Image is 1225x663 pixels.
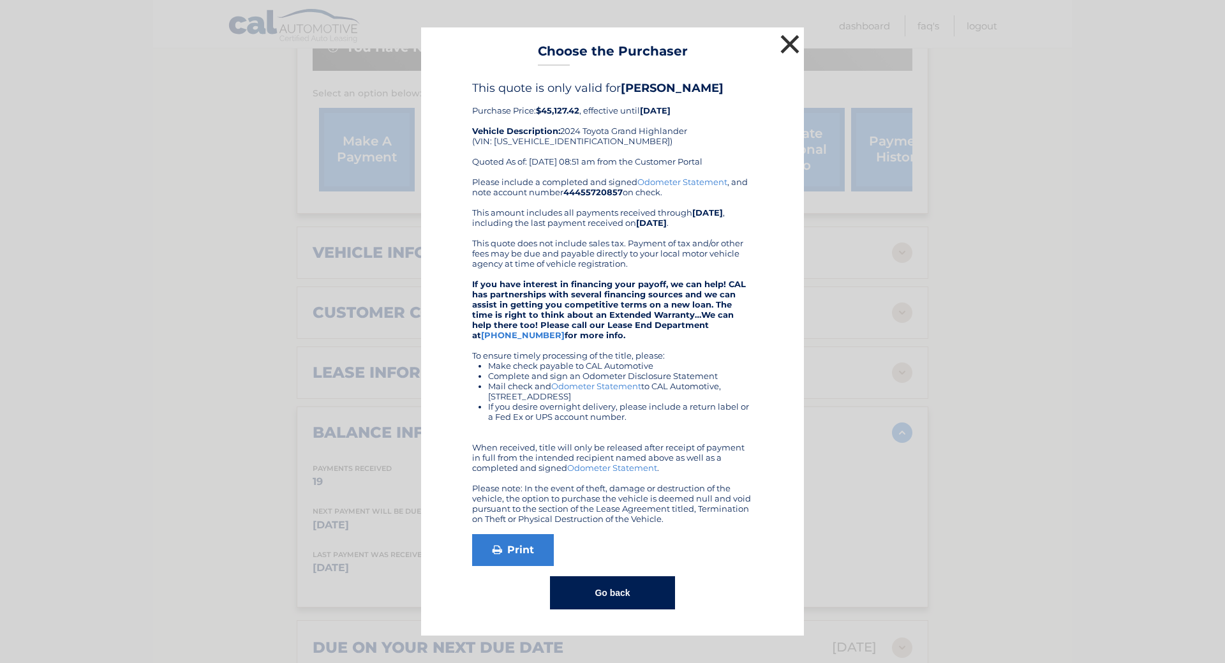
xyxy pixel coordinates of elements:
[481,330,565,340] a: [PHONE_NUMBER]
[538,43,688,66] h3: Choose the Purchaser
[488,371,753,381] li: Complete and sign an Odometer Disclosure Statement
[472,279,746,340] strong: If you have interest in financing your payoff, we can help! CAL has partnerships with several fin...
[488,361,753,371] li: Make check payable to CAL Automotive
[551,381,641,391] a: Odometer Statement
[637,177,727,187] a: Odometer Statement
[472,81,753,95] h4: This quote is only valid for
[472,177,753,524] div: Please include a completed and signed , and note account number on check. This amount includes al...
[640,105,671,115] b: [DATE]
[488,381,753,401] li: Mail check and to CAL Automotive, [STREET_ADDRESS]
[636,218,667,228] b: [DATE]
[488,401,753,422] li: If you desire overnight delivery, please include a return label or a Fed Ex or UPS account number.
[472,534,554,566] a: Print
[567,463,657,473] a: Odometer Statement
[472,81,753,177] div: Purchase Price: , effective until 2024 Toyota Grand Highlander (VIN: [US_VEHICLE_IDENTIFICATION_N...
[621,81,724,95] b: [PERSON_NAME]
[550,576,674,609] button: Go back
[692,207,723,218] b: [DATE]
[472,126,560,136] strong: Vehicle Description:
[777,31,803,57] button: ×
[536,105,579,115] b: $45,127.42
[563,187,623,197] b: 44455720857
